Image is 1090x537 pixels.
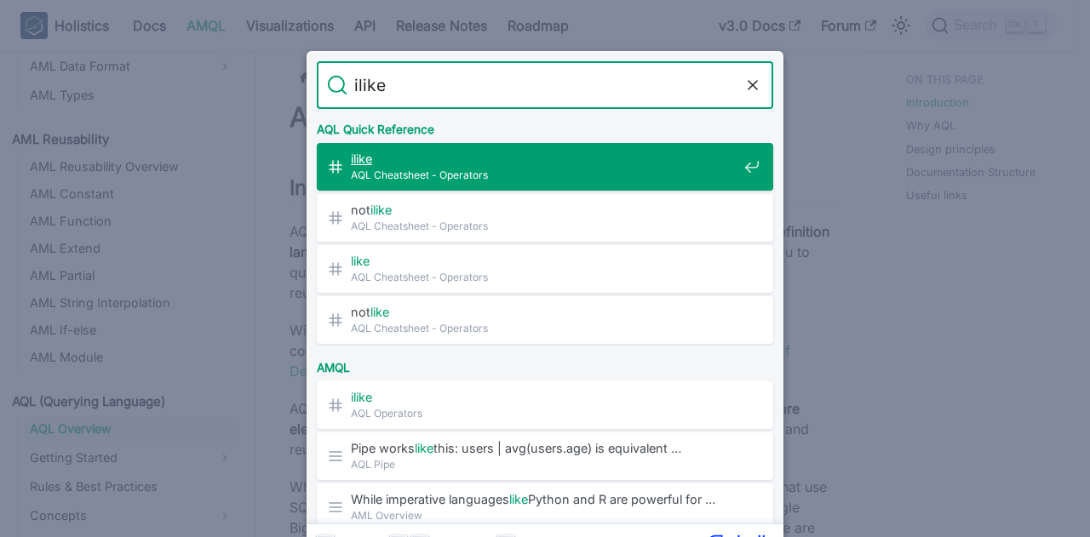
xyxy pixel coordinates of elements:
mark: like [351,254,370,268]
a: like​AQL Cheatsheet - Operators [317,245,773,293]
a: ilike​AQL Cheatsheet - Operators [317,143,773,191]
span: ​ [351,151,737,167]
input: Search docs [347,61,743,109]
mark: ilike [351,390,372,404]
mark: ilike [370,203,392,217]
span: While imperative languages Python and R are powerful for … [351,491,737,507]
mark: like [370,305,389,319]
a: While imperative languageslikePython and R are powerful for …AML Overview [317,483,773,531]
button: Clear the query [743,75,763,95]
span: not ​ [351,304,737,320]
span: AML Overview [351,507,737,523]
span: AQL Cheatsheet - Operators [351,167,737,183]
span: AQL Operators [351,405,737,421]
a: notilike​AQL Cheatsheet - Operators [317,194,773,242]
span: not ​ [351,202,737,218]
span: AQL Cheatsheet - Operators [351,269,737,285]
mark: like [509,492,528,506]
a: ilikeAQL Operators [317,381,773,429]
span: AQL Cheatsheet - Operators [351,218,737,234]
mark: ilike [351,151,372,166]
mark: like [415,441,433,455]
span: Pipe works this: users | avg(users.age) is equivalent … [351,440,737,456]
div: AQL Quick Reference [313,109,777,143]
span: ​ [351,253,737,269]
a: Pipe workslikethis: users | avg(users.age) is equivalent …AQL Pipe [317,432,773,480]
span: AQL Cheatsheet - Operators [351,320,737,336]
span: AQL Pipe [351,456,737,472]
div: AMQL [313,347,777,381]
a: notlike​AQL Cheatsheet - Operators [317,296,773,344]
